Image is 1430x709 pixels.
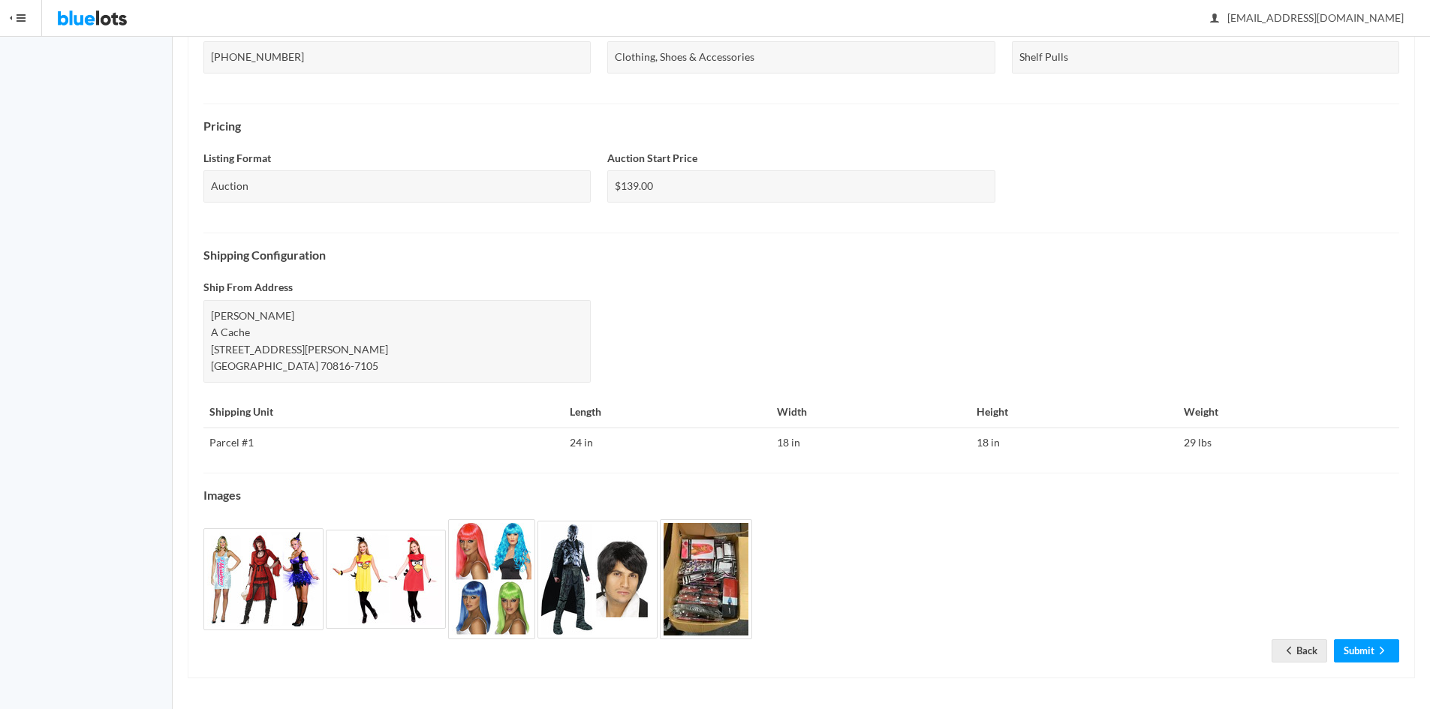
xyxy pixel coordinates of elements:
[564,428,771,458] td: 24 in
[326,530,446,629] img: 9ef28a2d-2344-4f1e-9340-f8d36e2dfba2-1756529094.jpg
[448,519,535,639] img: 02d1adab-3add-4295-9551-4e24b7a77b9e-1756529094.jpg
[203,150,271,167] label: Listing Format
[1211,11,1404,24] span: [EMAIL_ADDRESS][DOMAIN_NAME]
[1012,41,1399,74] div: Shelf Pulls
[203,248,1399,262] h4: Shipping Configuration
[203,300,591,383] div: [PERSON_NAME] A Cache [STREET_ADDRESS][PERSON_NAME] [GEOGRAPHIC_DATA] 70816-7105
[771,428,971,458] td: 18 in
[971,398,1178,428] th: Height
[771,398,971,428] th: Width
[1207,12,1222,26] ion-icon: person
[203,119,1399,133] h4: Pricing
[1178,428,1399,458] td: 29 lbs
[607,150,697,167] label: Auction Start Price
[564,398,771,428] th: Length
[203,170,591,203] div: Auction
[660,519,752,639] img: 377e900e-7d56-4fd2-ae18-66212cf81908-1758388066.jpeg
[1281,644,1296,659] ion-icon: arrow back
[203,488,1399,502] h4: Images
[971,428,1178,458] td: 18 in
[1374,644,1389,659] ion-icon: arrow forward
[203,428,564,458] td: Parcel #1
[607,41,995,74] div: Clothing, Shoes & Accessories
[1178,398,1399,428] th: Weight
[1272,639,1327,662] a: arrow backBack
[203,528,324,630] img: b6dcaa39-777d-4ac7-a383-14697064725d-1756529093.jpg
[607,170,995,203] div: $139.00
[203,41,591,74] div: [PHONE_NUMBER]
[203,279,293,296] label: Ship From Address
[1334,639,1399,662] a: Submitarrow forward
[537,521,658,638] img: 6dbd005c-9d07-42c0-9ff7-0a4e5166a6fd-1756529095.jpg
[203,398,564,428] th: Shipping Unit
